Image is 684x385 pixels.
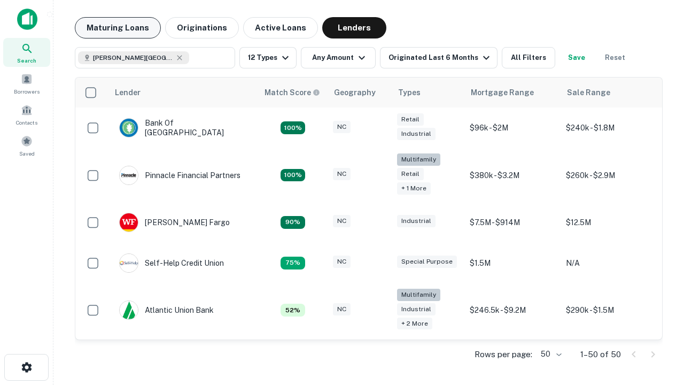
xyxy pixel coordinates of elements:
[559,47,594,68] button: Save your search to get updates of matches that match your search criteria.
[16,118,37,127] span: Contacts
[397,168,424,180] div: Retail
[464,202,561,243] td: $7.5M - $914M
[322,17,386,38] button: Lenders
[120,166,138,184] img: picture
[120,213,138,232] img: picture
[243,17,318,38] button: Active Loans
[165,17,239,38] button: Originations
[561,243,657,283] td: N/A
[397,128,436,140] div: Industrial
[561,78,657,107] th: Sale Range
[388,51,493,64] div: Originated Last 6 Months
[3,131,50,160] a: Saved
[281,216,305,229] div: Matching Properties: 12, hasApolloMatch: undefined
[561,283,657,337] td: $290k - $1.5M
[120,119,138,137] img: picture
[502,47,555,68] button: All Filters
[334,86,376,99] div: Geography
[301,47,376,68] button: Any Amount
[119,118,247,137] div: Bank Of [GEOGRAPHIC_DATA]
[397,215,436,227] div: Industrial
[17,9,37,30] img: capitalize-icon.png
[397,113,424,126] div: Retail
[239,47,297,68] button: 12 Types
[471,86,534,99] div: Mortgage Range
[464,283,561,337] td: $246.5k - $9.2M
[333,256,351,268] div: NC
[464,148,561,202] td: $380k - $3.2M
[281,257,305,269] div: Matching Properties: 10, hasApolloMatch: undefined
[119,213,230,232] div: [PERSON_NAME] Fargo
[3,69,50,98] a: Borrowers
[567,86,610,99] div: Sale Range
[537,346,563,362] div: 50
[281,121,305,134] div: Matching Properties: 14, hasApolloMatch: undefined
[561,107,657,148] td: $240k - $1.8M
[580,348,621,361] p: 1–50 of 50
[631,265,684,317] iframe: Chat Widget
[333,168,351,180] div: NC
[14,87,40,96] span: Borrowers
[561,202,657,243] td: $12.5M
[397,153,440,166] div: Multifamily
[397,182,431,195] div: + 1 more
[598,47,632,68] button: Reset
[115,86,141,99] div: Lender
[398,86,421,99] div: Types
[17,56,36,65] span: Search
[397,303,436,315] div: Industrial
[119,253,224,273] div: Self-help Credit Union
[464,78,561,107] th: Mortgage Range
[475,348,532,361] p: Rows per page:
[464,243,561,283] td: $1.5M
[119,301,214,320] div: Atlantic Union Bank
[333,303,351,315] div: NC
[3,100,50,129] a: Contacts
[328,78,392,107] th: Geography
[120,301,138,319] img: picture
[397,318,432,330] div: + 2 more
[19,149,35,158] span: Saved
[108,78,258,107] th: Lender
[119,166,240,185] div: Pinnacle Financial Partners
[120,254,138,272] img: picture
[265,87,318,98] h6: Match Score
[265,87,320,98] div: Capitalize uses an advanced AI algorithm to match your search with the best lender. The match sco...
[333,121,351,133] div: NC
[380,47,498,68] button: Originated Last 6 Months
[392,78,464,107] th: Types
[397,256,457,268] div: Special Purpose
[561,148,657,202] td: $260k - $2.9M
[281,169,305,182] div: Matching Properties: 24, hasApolloMatch: undefined
[397,289,440,301] div: Multifamily
[333,215,351,227] div: NC
[3,38,50,67] a: Search
[75,17,161,38] button: Maturing Loans
[464,107,561,148] td: $96k - $2M
[281,304,305,317] div: Matching Properties: 7, hasApolloMatch: undefined
[258,78,328,107] th: Capitalize uses an advanced AI algorithm to match your search with the best lender. The match sco...
[93,53,173,63] span: [PERSON_NAME][GEOGRAPHIC_DATA], [GEOGRAPHIC_DATA]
